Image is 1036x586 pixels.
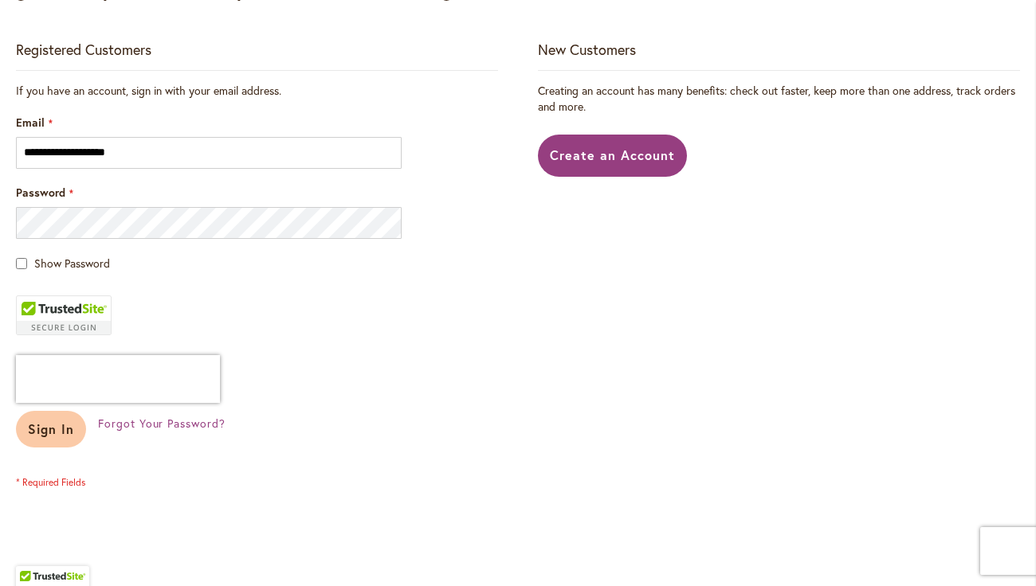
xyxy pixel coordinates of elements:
[16,40,151,59] strong: Registered Customers
[16,185,65,200] span: Password
[16,83,498,99] div: If you have an account, sign in with your email address.
[550,146,675,163] span: Create an Account
[16,411,86,447] button: Sign In
[28,420,74,437] span: Sign In
[34,256,110,271] span: Show Password
[16,295,112,335] div: TrustedSite Certified
[538,135,687,177] a: Create an Account
[16,115,45,130] span: Email
[12,529,57,574] iframe: Launch Accessibility Center
[16,355,220,403] iframe: reCAPTCHA
[98,416,226,432] a: Forgot Your Password?
[98,416,226,431] span: Forgot Your Password?
[538,40,636,59] strong: New Customers
[538,83,1020,115] p: Creating an account has many benefits: check out faster, keep more than one address, track orders...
